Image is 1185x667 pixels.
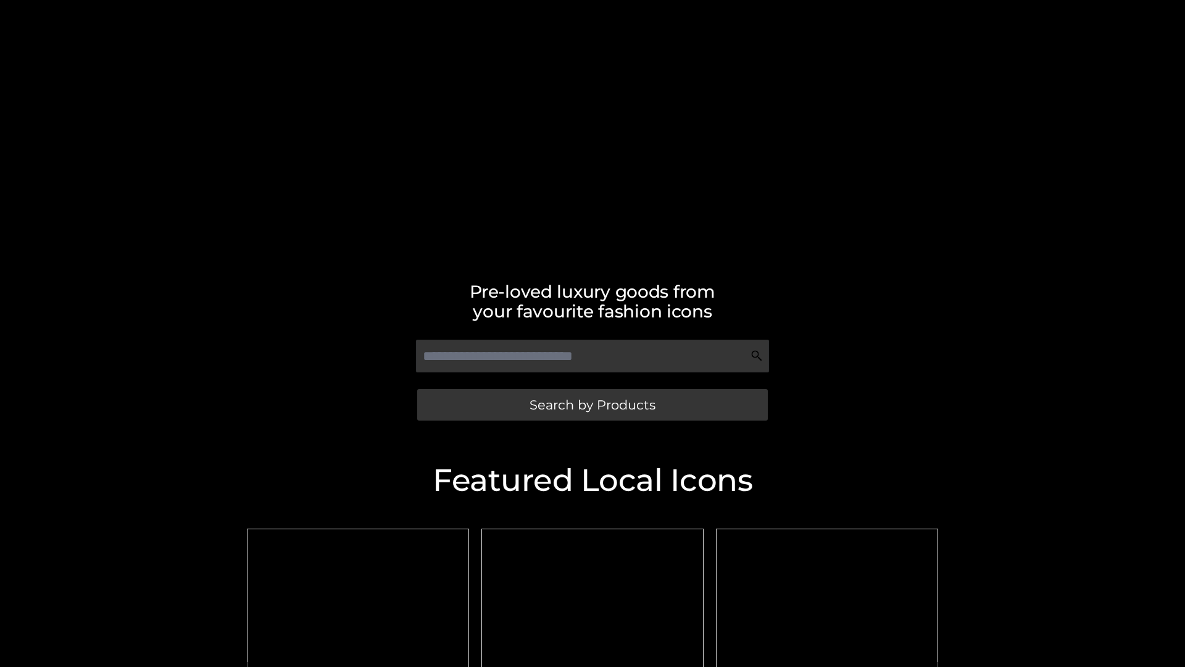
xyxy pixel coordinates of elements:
[750,350,763,362] img: Search Icon
[241,282,944,321] h2: Pre-loved luxury goods from your favourite fashion icons
[241,465,944,496] h2: Featured Local Icons​
[530,398,655,411] span: Search by Products
[417,389,768,421] a: Search by Products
